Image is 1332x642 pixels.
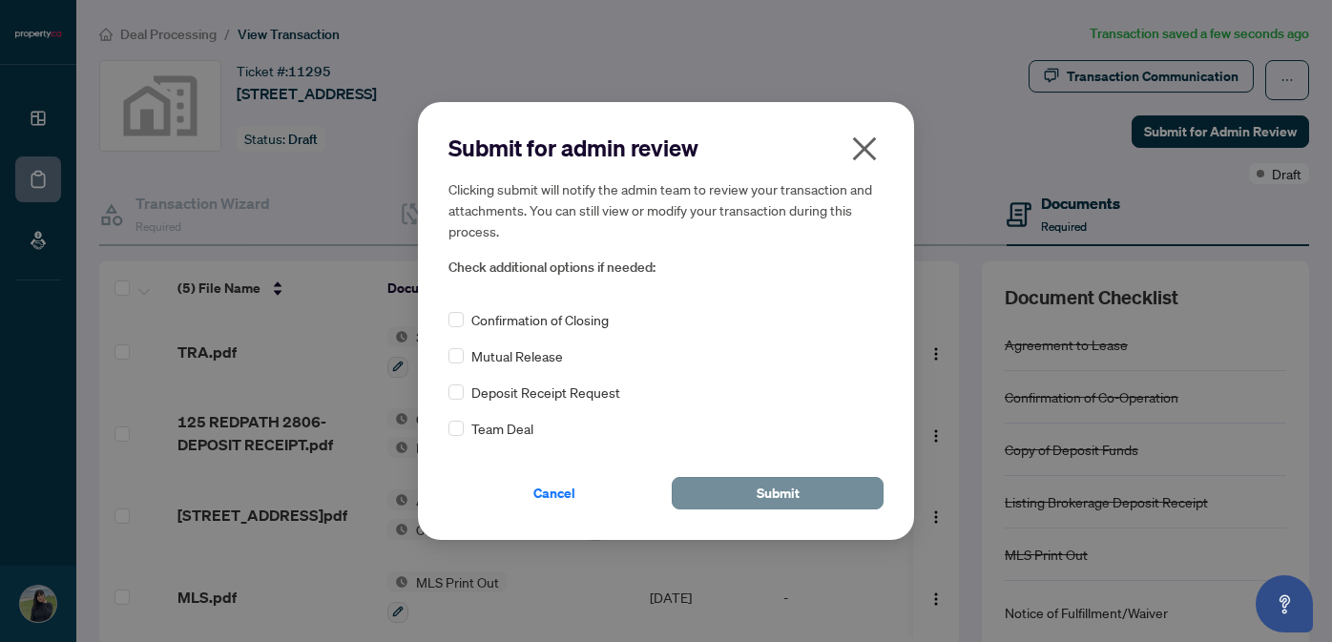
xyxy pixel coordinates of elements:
[448,477,660,509] button: Cancel
[448,257,884,279] span: Check additional options if needed:
[471,418,533,439] span: Team Deal
[1256,575,1313,632] button: Open asap
[471,345,563,366] span: Mutual Release
[757,478,800,508] span: Submit
[471,382,620,403] span: Deposit Receipt Request
[448,178,884,241] h5: Clicking submit will notify the admin team to review your transaction and attachments. You can st...
[533,478,575,508] span: Cancel
[849,134,880,164] span: close
[672,477,884,509] button: Submit
[471,309,609,330] span: Confirmation of Closing
[448,133,884,163] h2: Submit for admin review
